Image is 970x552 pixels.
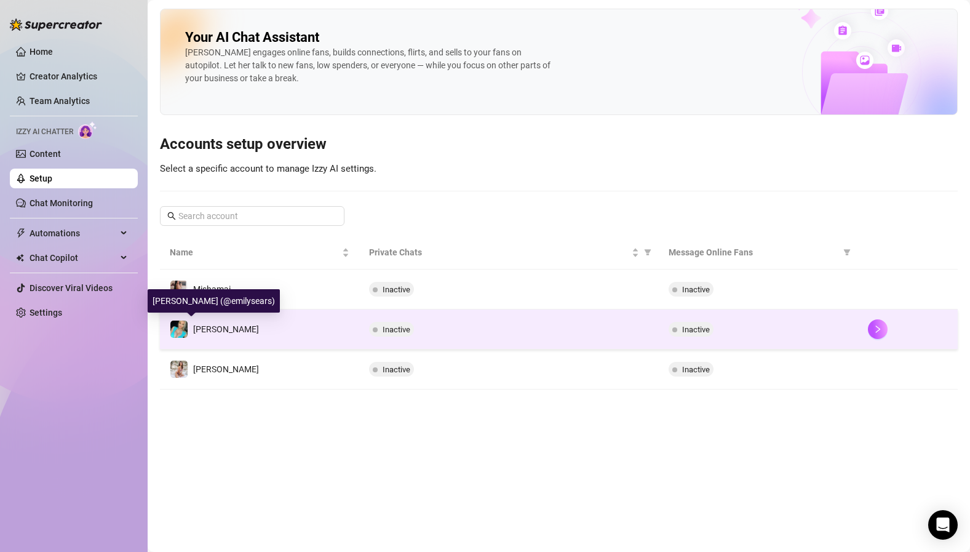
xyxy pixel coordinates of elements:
[868,319,888,339] button: right
[682,365,710,374] span: Inactive
[30,66,128,86] a: Creator Analytics
[30,223,117,243] span: Automations
[369,246,629,259] span: Private Chats
[170,246,340,259] span: Name
[193,364,259,374] span: [PERSON_NAME]
[167,212,176,220] span: search
[359,236,658,270] th: Private Chats
[170,361,188,378] img: Veronica
[193,284,231,294] span: Mishamai
[10,18,102,31] img: logo-BBDzfeDw.svg
[78,121,97,139] img: AI Chatter
[841,243,853,262] span: filter
[170,321,188,338] img: Emily
[873,325,882,334] span: right
[682,325,710,334] span: Inactive
[160,163,376,174] span: Select a specific account to manage Izzy AI settings.
[30,308,62,318] a: Settings
[160,236,359,270] th: Name
[383,365,410,374] span: Inactive
[642,243,654,262] span: filter
[682,285,710,294] span: Inactive
[383,325,410,334] span: Inactive
[30,47,53,57] a: Home
[185,46,554,85] div: [PERSON_NAME] engages online fans, builds connections, flirts, and sells to your fans on autopilo...
[843,249,851,256] span: filter
[30,174,52,183] a: Setup
[928,510,958,540] div: Open Intercom Messenger
[185,29,319,46] h2: Your AI Chat Assistant
[30,283,113,293] a: Discover Viral Videos
[30,248,117,268] span: Chat Copilot
[170,281,188,298] img: Mishamai
[16,126,73,138] span: Izzy AI Chatter
[30,149,61,159] a: Content
[148,289,280,313] div: [PERSON_NAME] (@emilysears)
[160,135,958,154] h3: Accounts setup overview
[644,249,651,256] span: filter
[669,246,838,259] span: Message Online Fans
[30,96,90,106] a: Team Analytics
[16,228,26,238] span: thunderbolt
[30,198,93,208] a: Chat Monitoring
[193,324,259,334] span: [PERSON_NAME]
[383,285,410,294] span: Inactive
[178,209,327,223] input: Search account
[16,254,24,262] img: Chat Copilot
